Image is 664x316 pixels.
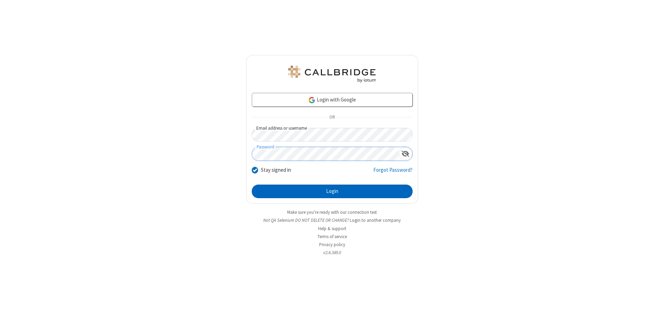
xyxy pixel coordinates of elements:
span: OR [326,113,338,122]
input: Email address or username [252,128,413,141]
div: Show password [399,147,412,160]
img: google-icon.png [308,96,316,104]
label: Stay signed in [261,166,291,174]
a: Help & support [318,226,346,232]
a: Login with Google [252,93,413,107]
button: Login [252,185,413,198]
li: v2.6.349.0 [246,249,418,256]
a: Make sure you're ready with our connection test [287,209,377,215]
input: Password [252,147,399,161]
a: Forgot Password? [373,166,413,179]
img: QA Selenium DO NOT DELETE OR CHANGE [287,66,377,82]
a: Privacy policy [319,242,345,248]
a: Terms of service [317,234,347,240]
button: Login to another company [350,217,401,224]
li: Not QA Selenium DO NOT DELETE OR CHANGE? [246,217,418,224]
